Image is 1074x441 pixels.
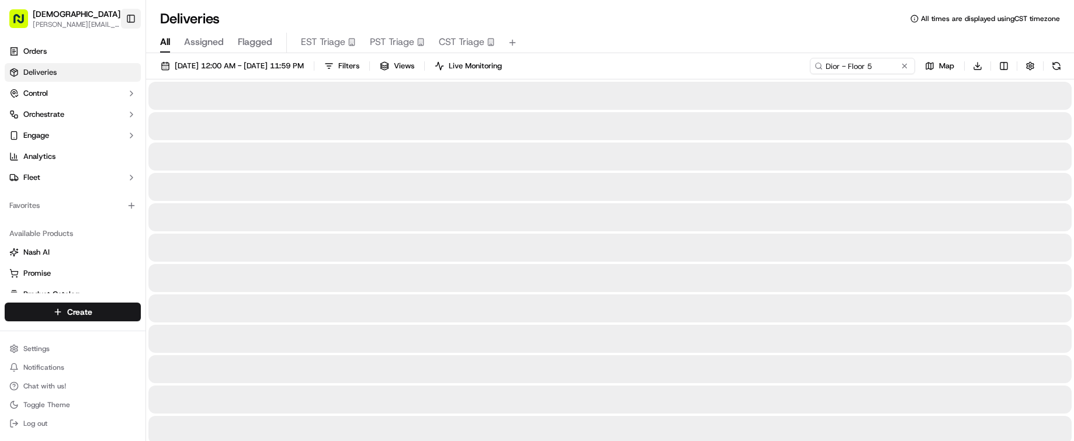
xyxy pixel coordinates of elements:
a: Analytics [5,147,141,166]
span: Map [939,61,954,71]
a: Orders [5,42,141,61]
span: Flagged [238,35,272,49]
span: PST Triage [370,35,414,49]
span: Fleet [23,172,40,183]
a: Product Catalog [9,289,136,300]
button: [PERSON_NAME][EMAIL_ADDRESS][DOMAIN_NAME] [33,20,120,29]
button: Map [920,58,959,74]
span: Nash AI [23,247,50,258]
span: Create [67,306,92,318]
span: Filters [338,61,359,71]
a: Deliveries [5,63,141,82]
span: Product Catalog [23,289,79,300]
span: All times are displayed using CST timezone [921,14,1060,23]
h1: Deliveries [160,9,220,28]
button: Toggle Theme [5,397,141,413]
span: EST Triage [301,35,345,49]
button: Orchestrate [5,105,141,124]
button: Views [375,58,420,74]
button: Log out [5,415,141,432]
button: Product Catalog [5,285,141,304]
a: Promise [9,268,136,279]
span: [DATE] 12:00 AM - [DATE] 11:59 PM [175,61,304,71]
button: Settings [5,341,141,357]
span: Deliveries [23,67,57,78]
button: Live Monitoring [429,58,507,74]
span: All [160,35,170,49]
span: Assigned [184,35,224,49]
span: Chat with us! [23,381,66,391]
div: Favorites [5,196,141,215]
button: Control [5,84,141,103]
button: [DEMOGRAPHIC_DATA] [33,8,120,20]
button: Notifications [5,359,141,376]
button: Filters [319,58,365,74]
span: Engage [23,130,49,141]
span: Views [394,61,414,71]
button: Fleet [5,168,141,187]
span: Log out [23,419,47,428]
button: Engage [5,126,141,145]
span: Promise [23,268,51,279]
input: Type to search [810,58,915,74]
span: Control [23,88,48,99]
button: Promise [5,264,141,283]
button: Create [5,303,141,321]
button: Chat with us! [5,378,141,394]
button: [DATE] 12:00 AM - [DATE] 11:59 PM [155,58,309,74]
span: Analytics [23,151,56,162]
span: Notifications [23,363,64,372]
button: Refresh [1048,58,1065,74]
div: Available Products [5,224,141,243]
button: Nash AI [5,243,141,262]
span: CST Triage [439,35,484,49]
span: Orchestrate [23,109,64,120]
span: Settings [23,344,50,353]
button: [DEMOGRAPHIC_DATA][PERSON_NAME][EMAIL_ADDRESS][DOMAIN_NAME] [5,5,121,33]
span: Orders [23,46,47,57]
span: Toggle Theme [23,400,70,409]
a: Nash AI [9,247,136,258]
span: Live Monitoring [449,61,502,71]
